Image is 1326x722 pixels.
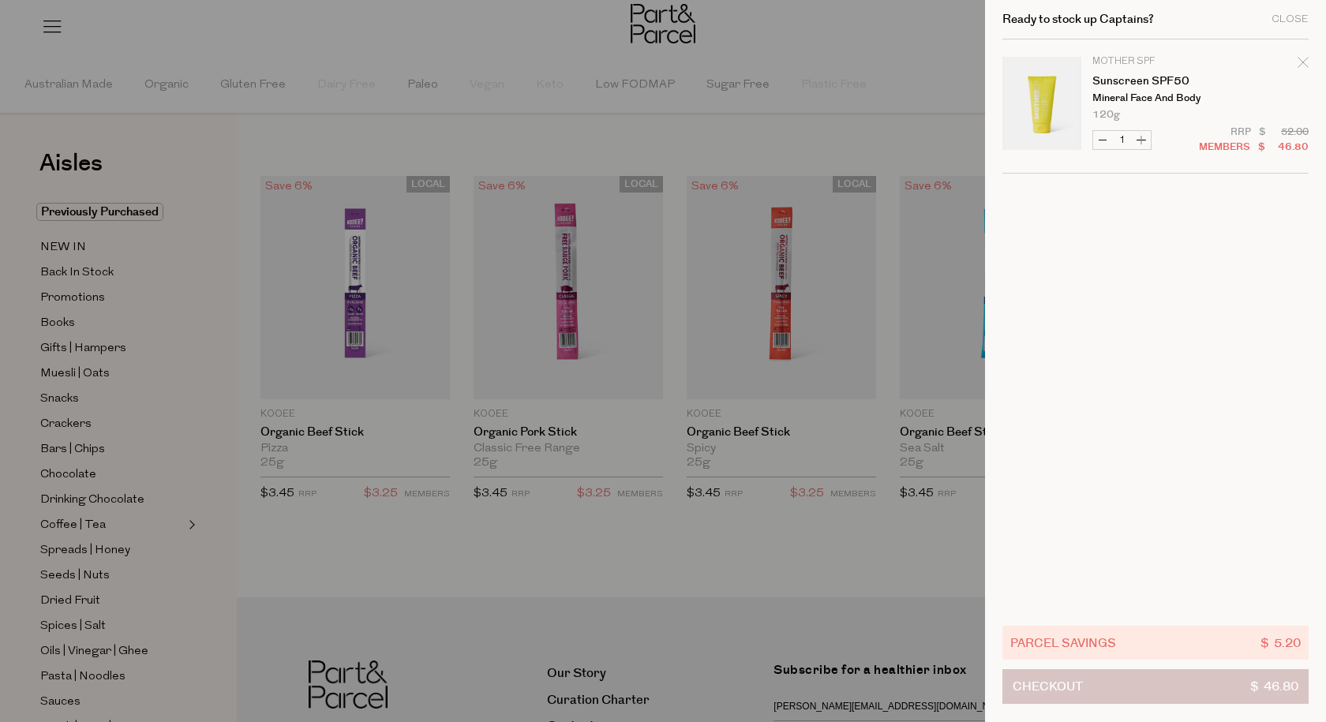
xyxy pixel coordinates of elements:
[1112,131,1132,149] input: QTY Sunscreen SPF50
[1250,670,1298,703] span: $ 46.80
[1260,634,1301,652] span: $ 5.20
[1092,110,1120,120] span: 120g
[1092,76,1215,87] a: Sunscreen SPF50
[1272,14,1309,24] div: Close
[1092,57,1215,66] p: Mother SPF
[1002,13,1154,25] h2: Ready to stock up Captains?
[1092,93,1215,103] p: Mineral Face and Body
[1010,634,1116,652] span: Parcel Savings
[1298,54,1309,76] div: Remove Sunscreen SPF50
[1002,669,1309,704] button: Checkout$ 46.80
[1013,670,1083,703] span: Checkout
